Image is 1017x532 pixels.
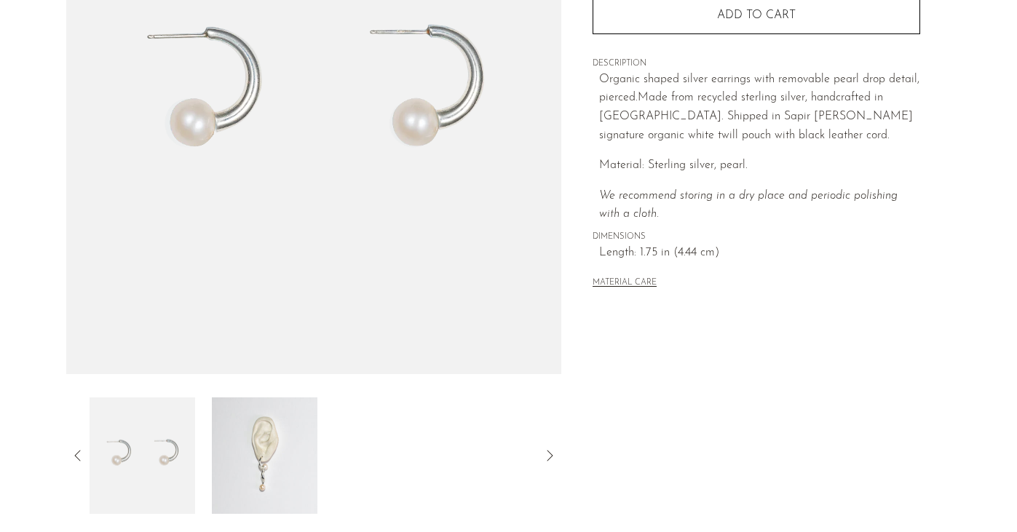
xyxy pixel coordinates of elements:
span: DESCRIPTION [593,57,920,71]
button: MATERIAL CARE [593,278,657,289]
i: We recommend storing in a dry place and periodic polishing with a cloth. [599,190,898,221]
img: Figurine Pearl Hoop Earrings [89,397,194,514]
p: Organic shaped silver earrings with removable pearl drop detail, pierced. Made from recycled ster... [599,71,920,145]
span: Material: Sterling silver, pearl. [599,159,748,171]
span: Add to cart [717,9,796,23]
img: Figurine Pearl Hoop Earrings [212,397,317,514]
span: ignature organic white twill pouch with black leather cord. [604,130,890,141]
span: Length: 1.75 in (4.44 cm) [599,244,920,263]
span: DIMENSIONS [593,231,920,244]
